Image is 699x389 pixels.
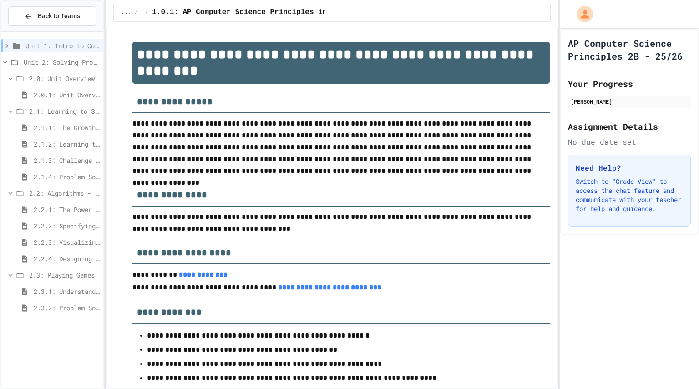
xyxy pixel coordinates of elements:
span: 2.2.2: Specifying Ideas with Pseudocode [34,221,100,231]
span: / [135,9,138,16]
span: / [145,9,148,16]
div: No due date set [568,136,691,147]
span: 2.3: Playing Games [29,270,100,280]
span: 2.1.1: The Growth Mindset [34,123,100,132]
p: Switch to "Grade View" to access the chat feature and communicate with your teacher for help and ... [576,177,683,213]
h3: Need Help? [576,162,683,173]
span: 2.2.4: Designing Flowcharts [34,254,100,263]
span: 2.2.1: The Power of Algorithms [34,205,100,214]
span: 2.3.1: Understanding Games with Flowcharts [34,287,100,296]
div: [PERSON_NAME] [571,97,688,106]
button: Back to Teams [8,6,96,26]
span: 2.1.2: Learning to Solve Hard Problems [34,139,100,149]
span: 2.1.3: Challenge Problem - The Bridge [34,156,100,165]
span: 2.1.4: Problem Solving Practice [34,172,100,182]
h2: Your Progress [568,77,691,90]
span: Back to Teams [38,11,80,21]
span: 2.2.3: Visualizing Logic with Flowcharts [34,237,100,247]
span: Unit 2: Solving Problems in Computer Science [24,57,100,67]
span: 2.3.2: Problem Solving Reflection [34,303,100,313]
span: 2.1: Learning to Solve Hard Problems [29,106,100,116]
h1: AP Computer Science Principles 2B - 25/26 [568,37,691,62]
span: 1.0.1: AP Computer Science Principles in Python Course Syllabus [152,7,427,18]
span: Unit 1: Intro to Computer Science [25,41,100,51]
span: ... [121,9,131,16]
span: 2.2: Algorithms - from Pseudocode to Flowcharts [29,188,100,198]
span: 2.0.1: Unit Overview [34,90,100,100]
span: 2.0: Unit Overview [29,74,100,83]
h2: Assignment Details [568,120,691,133]
div: My Account [567,4,595,25]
